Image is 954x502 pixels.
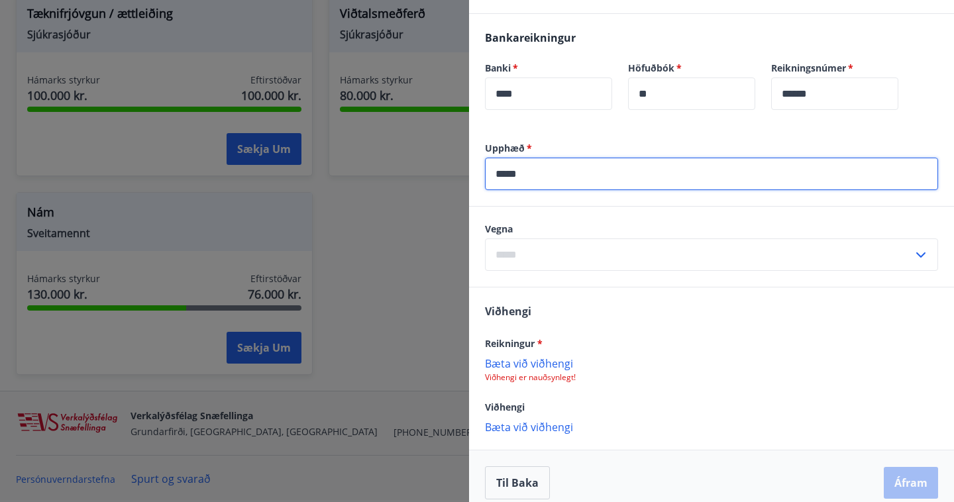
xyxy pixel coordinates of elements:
[485,62,612,75] label: Banki
[485,420,938,433] p: Bæta við viðhengi
[485,30,576,45] span: Bankareikningur
[771,62,898,75] label: Reikningsnúmer
[485,356,938,370] p: Bæta við viðhengi
[485,372,938,383] p: Viðhengi er nauðsynlegt!
[628,62,755,75] label: Höfuðbók
[485,337,543,350] span: Reikningur
[485,304,531,319] span: Viðhengi
[485,401,525,413] span: Viðhengi
[485,223,938,236] label: Vegna
[485,158,938,190] div: Upphæð
[485,142,938,155] label: Upphæð
[485,466,550,499] button: Til baka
